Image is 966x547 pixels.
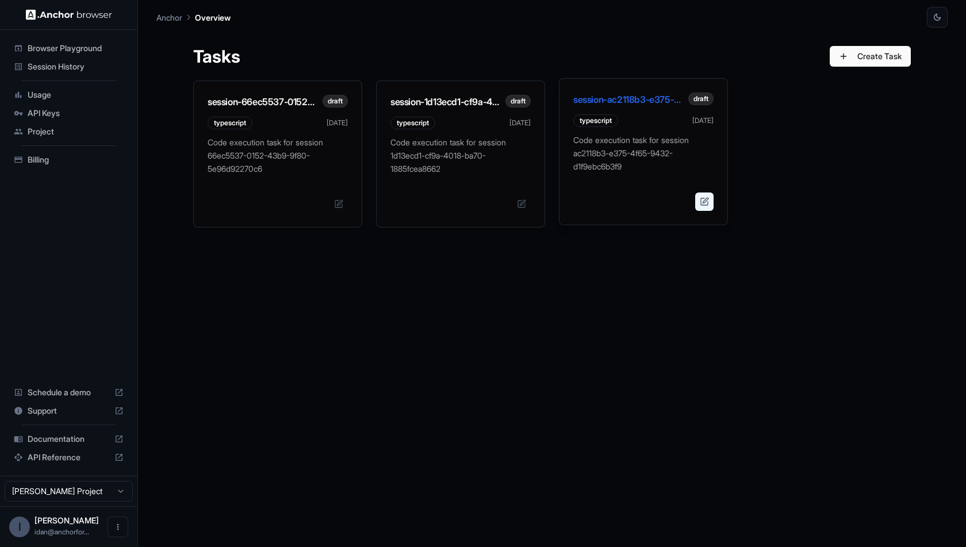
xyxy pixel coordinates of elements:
[34,527,89,536] span: idan@anchorforge.io
[28,107,124,119] span: API Keys
[208,136,348,175] p: Code execution task for session 66ec5537-0152-43b9-9f80-5e96d92270c6
[34,515,99,525] span: Idan Raman
[9,57,128,76] div: Session History
[193,46,240,67] h1: Tasks
[208,95,323,109] h3: session-66ec5537-0152-43b9-9f80-5e96d92270c6
[9,448,128,467] div: API Reference
[573,134,714,173] p: Code execution task for session ac2118b3-e375-4f65-9432-d1f9ebc6b3f9
[505,95,531,107] div: draft
[28,433,110,445] span: Documentation
[390,95,505,109] h3: session-1d13ecd1-cf9a-4018-ba70-1885fcea8662
[26,9,112,20] img: Anchor Logo
[28,43,124,54] span: Browser Playground
[323,95,348,107] div: draft
[390,117,435,129] div: typescript
[9,104,128,122] div: API Keys
[9,86,128,104] div: Usage
[573,93,688,106] h3: session-ac2118b3-e375-4f65-9432-d1f9ebc6b3f9
[28,61,124,72] span: Session History
[692,116,714,125] span: [DATE]
[9,430,128,448] div: Documentation
[573,114,618,127] div: typescript
[9,383,128,402] div: Schedule a demo
[156,11,231,24] nav: breadcrumb
[327,118,348,128] span: [DATE]
[28,126,124,137] span: Project
[9,151,128,169] div: Billing
[688,93,714,105] div: draft
[28,154,124,165] span: Billing
[28,387,110,398] span: Schedule a demo
[156,11,182,24] p: Anchor
[509,118,531,128] span: [DATE]
[9,39,128,57] div: Browser Playground
[28,89,124,101] span: Usage
[9,122,128,141] div: Project
[28,452,110,463] span: API Reference
[28,405,110,417] span: Support
[9,402,128,420] div: Support
[208,117,252,129] div: typescript
[195,11,231,24] p: Overview
[9,517,30,537] div: I
[390,136,531,175] p: Code execution task for session 1d13ecd1-cf9a-4018-ba70-1885fcea8662
[108,517,128,537] button: Open menu
[830,46,911,67] button: Create Task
